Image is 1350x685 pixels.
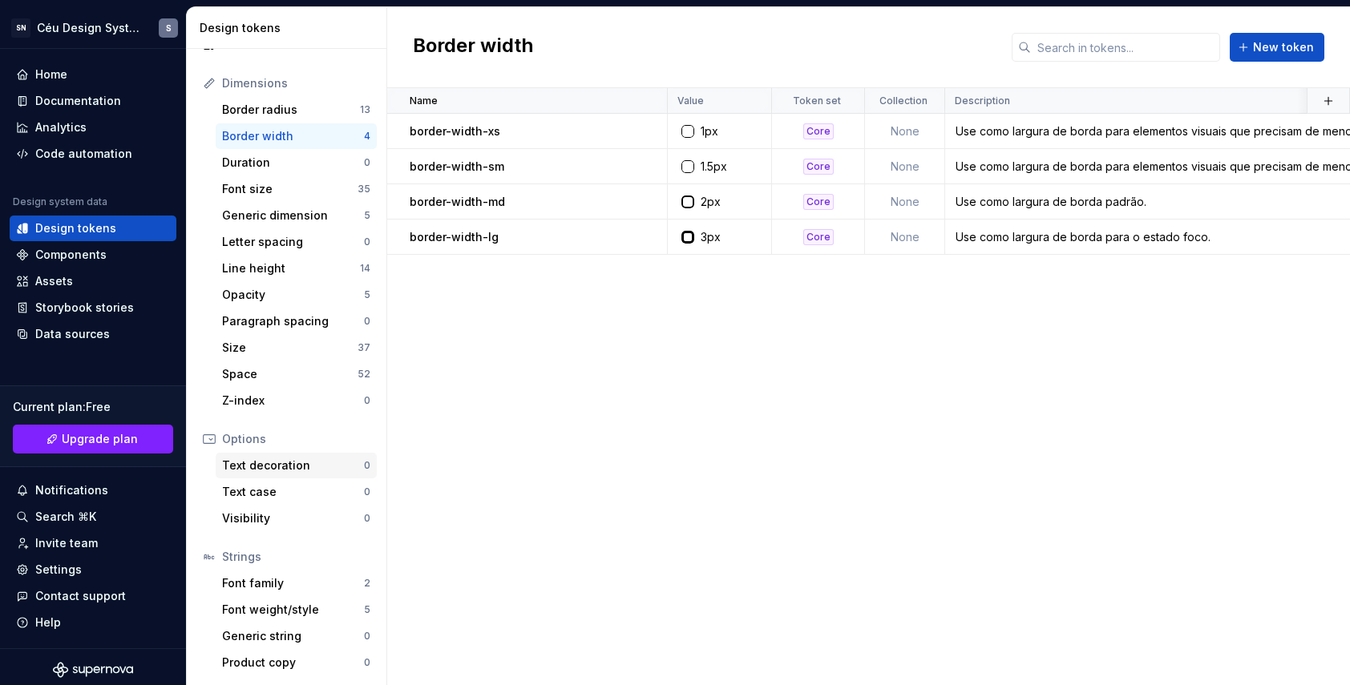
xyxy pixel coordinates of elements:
h2: Border width [413,33,534,62]
td: None [865,220,945,255]
a: Data sources [10,321,176,347]
div: Text decoration [222,457,364,473]
div: Core [803,229,834,245]
a: Invite team [10,530,176,556]
div: SN [11,18,30,38]
a: Border radius13 [216,97,377,123]
div: Help [35,614,61,631]
a: Analytics [10,115,176,140]
p: border-width-lg [410,229,499,245]
td: None [865,184,945,220]
div: Notifications [35,482,108,498]
a: Design tokens [10,216,176,241]
div: Invite team [35,535,98,551]
a: Product copy0 [216,650,377,675]
div: 3px [701,229,721,245]
div: 5 [364,209,370,222]
a: Settings [10,557,176,582]
div: 37 [358,341,370,354]
div: 35 [358,183,370,195]
div: Search ⌘K [35,509,96,525]
div: Font weight/style [222,602,364,618]
div: 0 [364,486,370,498]
div: S [166,22,172,34]
div: Border width [222,128,364,144]
div: 5 [364,288,370,301]
div: Line height [222,260,360,276]
div: Font family [222,575,364,591]
div: Letter spacing [222,234,364,250]
a: Duration0 [216,150,377,175]
div: 0 [364,315,370,328]
a: Text case0 [216,479,377,505]
p: Description [955,95,1010,107]
div: Assets [35,273,73,289]
span: Upgrade plan [62,431,138,447]
div: Product copy [222,655,364,671]
button: Notifications [10,477,176,503]
div: Generic string [222,628,364,644]
div: Settings [35,562,82,578]
button: New token [1230,33,1324,62]
button: Upgrade plan [13,425,173,453]
div: Text case [222,484,364,500]
td: None [865,149,945,184]
div: 0 [364,236,370,248]
input: Search in tokens... [1031,33,1220,62]
button: SNCéu Design SystemS [3,10,183,45]
div: Design tokens [35,220,116,236]
div: Opacity [222,287,364,303]
div: Storybook stories [35,300,134,316]
p: Value [677,95,704,107]
a: Font family2 [216,570,377,596]
a: Opacity5 [216,282,377,308]
a: Visibility0 [216,506,377,531]
div: Design tokens [200,20,380,36]
a: Documentation [10,88,176,114]
div: Visibility [222,510,364,526]
a: Storybook stories [10,295,176,320]
div: Core [803,194,834,210]
div: Contact support [35,588,126,604]
p: border-width-md [410,194,505,210]
div: Dimensions [222,75,370,91]
td: None [865,114,945,149]
div: 0 [364,656,370,669]
a: Font weight/style5 [216,597,377,623]
div: 4 [364,130,370,143]
div: Design system data [13,195,107,208]
a: Letter spacing0 [216,229,377,255]
a: Line height14 [216,256,377,281]
div: 0 [364,512,370,525]
div: Home [35,66,67,83]
div: Duration [222,155,364,171]
svg: Supernova Logo [53,662,133,678]
a: Z-index0 [216,388,377,413]
div: 14 [360,262,370,275]
div: Size [222,340,358,356]
a: Size37 [216,335,377,361]
p: border-width-xs [410,123,500,139]
div: Space [222,366,358,382]
div: 1px [701,123,718,139]
div: Paragraph spacing [222,313,364,329]
a: Font size35 [216,176,377,202]
div: 2 [364,577,370,590]
div: Céu Design System [37,20,139,36]
div: 0 [364,459,370,472]
div: 2px [701,194,721,210]
a: Generic dimension5 [216,203,377,228]
a: Components [10,242,176,268]
a: Paragraph spacing0 [216,308,377,334]
div: Documentation [35,93,121,109]
div: Options [222,431,370,447]
div: Analytics [35,119,87,135]
div: Current plan : Free [13,399,173,415]
a: Generic string0 [216,623,377,649]
p: border-width-sm [410,159,504,175]
p: Token set [793,95,841,107]
span: New token [1253,39,1314,55]
div: 5 [364,603,370,616]
div: Border radius [222,102,360,118]
div: Font size [222,181,358,197]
